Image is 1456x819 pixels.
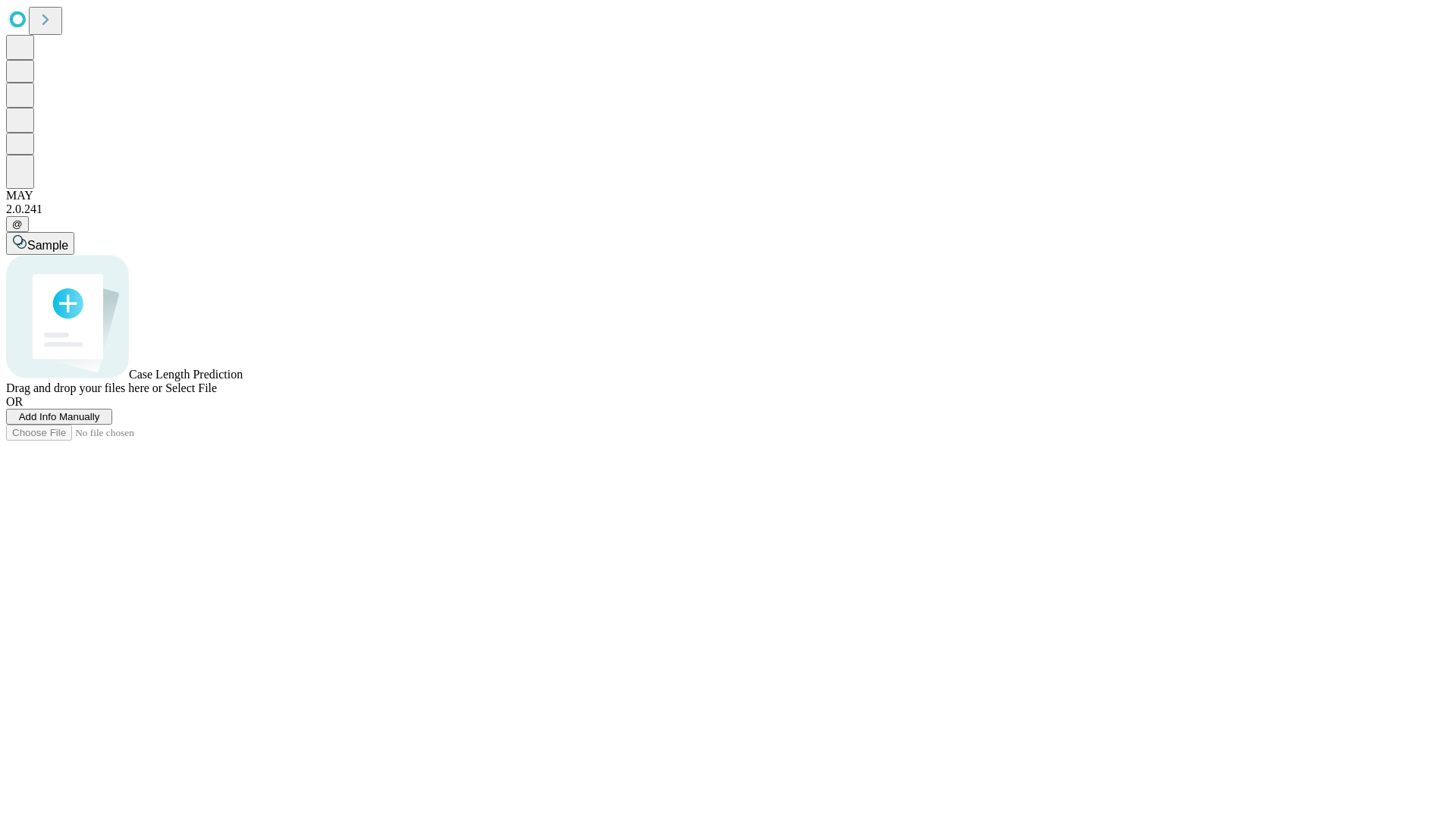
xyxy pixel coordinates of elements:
div: 2.0.241 [6,202,1450,216]
button: @ [6,216,29,232]
span: Sample [27,239,68,252]
button: Add Info Manually [6,409,112,425]
span: OR [6,395,23,408]
span: @ [12,218,23,230]
button: Sample [6,232,74,255]
span: Case Length Prediction [129,368,243,381]
span: Add Info Manually [19,411,100,422]
div: MAY [6,189,1450,202]
span: Drag and drop your files here or [6,381,162,394]
span: Select File [165,381,217,394]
